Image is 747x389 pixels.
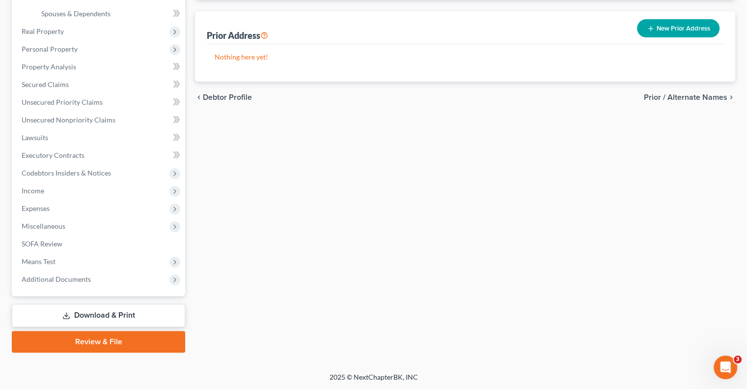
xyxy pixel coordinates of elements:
span: SOFA Review [22,239,62,248]
span: Codebtors Insiders & Notices [22,169,111,177]
span: Spouses & Dependents [41,9,111,18]
button: chevron_left Debtor Profile [195,93,252,101]
a: Spouses & Dependents [33,5,185,23]
a: Unsecured Nonpriority Claims [14,111,185,129]
span: Property Analysis [22,62,76,71]
span: Expenses [22,204,50,212]
span: Prior / Alternate Names [644,93,727,101]
span: Means Test [22,257,55,266]
span: Lawsuits [22,133,48,142]
a: Lawsuits [14,129,185,147]
a: Executory Contracts [14,147,185,164]
a: Secured Claims [14,76,185,93]
div: Prior Address [207,30,268,41]
span: Executory Contracts [22,151,84,159]
span: Secured Claims [22,80,69,89]
i: chevron_right [727,93,735,101]
span: 3 [734,356,742,363]
i: chevron_left [195,93,203,101]
button: Prior / Alternate Names chevron_right [644,93,735,101]
a: Review & File [12,331,185,353]
a: Property Analysis [14,58,185,76]
span: Personal Property [22,45,78,53]
iframe: Intercom live chat [714,356,737,379]
span: Income [22,186,44,195]
button: New Prior Address [637,19,719,37]
span: Additional Documents [22,275,91,283]
span: Miscellaneous [22,222,65,230]
span: Debtor Profile [203,93,252,101]
span: Unsecured Priority Claims [22,98,103,106]
a: Download & Print [12,304,185,327]
a: Unsecured Priority Claims [14,93,185,111]
p: Nothing here yet! [215,52,716,62]
a: SOFA Review [14,235,185,253]
span: Unsecured Nonpriority Claims [22,116,115,124]
span: Real Property [22,27,64,35]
